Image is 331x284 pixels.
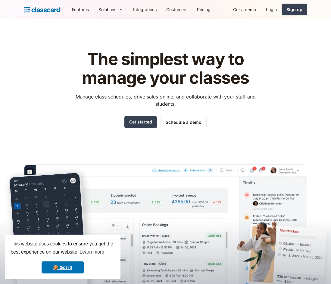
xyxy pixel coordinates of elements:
a: Features [67,3,94,16]
a: Sign up [282,4,307,15]
a: Get started [124,116,157,128]
a: Customers [161,3,192,16]
p: Manage class schedules, drive sales online, and collaborate with your staff and students. [70,93,261,108]
a: Schedule a demo [161,116,207,128]
div: Solutions [98,6,116,13]
a: dismiss cookie message [42,261,84,273]
div: Sign up [286,6,302,13]
div: Solutions [94,3,128,16]
a: Logo [24,5,60,14]
h1: The simplest way to manage your classes [70,50,261,87]
a: Integrations [128,3,161,16]
a: Get a demo [228,3,261,16]
div: cookieconsent [5,235,120,279]
span: This website uses cookies to ensure you get the best experience on our website. [11,240,115,257]
a: Login [261,3,282,16]
a: learn more about cookies [79,248,105,257]
a: Pricing [192,3,215,16]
